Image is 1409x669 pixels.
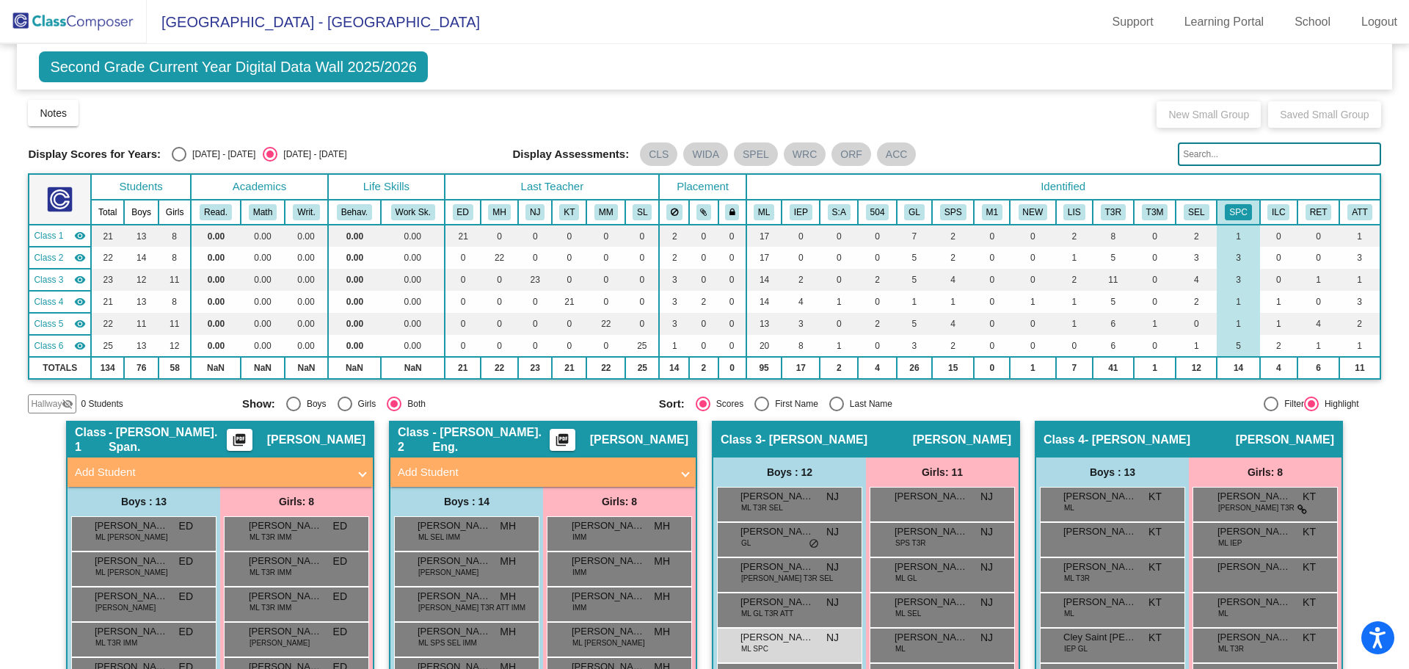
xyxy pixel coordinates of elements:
[285,225,327,247] td: 0.00
[689,269,718,291] td: 0
[932,247,975,269] td: 2
[659,174,746,200] th: Placement
[1297,200,1340,225] th: Retained at some point, or was placed back at time of enrollment
[625,225,659,247] td: 0
[586,200,625,225] th: Melissa McNamara
[689,335,718,357] td: 0
[445,335,481,357] td: 0
[91,174,191,200] th: Students
[1339,313,1380,335] td: 2
[633,204,652,220] button: SL
[553,433,571,453] mat-icon: picture_as_pdf
[586,291,625,313] td: 0
[518,200,552,225] th: Nicole Jenney
[1176,247,1217,269] td: 3
[1217,313,1259,335] td: 1
[445,291,481,313] td: 0
[932,225,975,247] td: 2
[1260,269,1297,291] td: 0
[74,296,86,308] mat-icon: visibility
[1176,225,1217,247] td: 2
[445,174,659,200] th: Last Teacher
[1134,335,1176,357] td: 0
[285,335,327,357] td: 0.00
[1306,204,1332,220] button: RET
[1283,10,1342,34] a: School
[249,204,277,220] button: Math
[897,291,932,313] td: 1
[124,247,159,269] td: 14
[858,247,897,269] td: 0
[481,225,518,247] td: 0
[897,225,932,247] td: 7
[718,247,746,269] td: 0
[552,313,586,335] td: 0
[659,291,689,313] td: 3
[1260,313,1297,335] td: 1
[782,225,820,247] td: 0
[172,147,346,162] mat-radio-group: Select an option
[124,225,159,247] td: 13
[932,313,975,335] td: 4
[550,429,575,451] button: Print Students Details
[285,247,327,269] td: 0.00
[718,291,746,313] td: 0
[68,458,373,487] mat-expansion-panel-header: Add Student
[1217,200,1259,225] th: Receives speech services
[337,204,372,220] button: Behav.
[191,174,327,200] th: Academics
[940,204,966,220] button: SPS
[159,225,191,247] td: 8
[820,225,858,247] td: 0
[1101,204,1126,220] button: T3R
[74,252,86,264] mat-icon: visibility
[974,291,1010,313] td: 0
[746,313,782,335] td: 13
[381,269,445,291] td: 0.00
[552,247,586,269] td: 0
[782,247,820,269] td: 0
[29,269,91,291] td: Nicole Jenney - Jenney
[34,273,63,286] span: Class 3
[285,313,327,335] td: 0.00
[1176,313,1217,335] td: 0
[1217,269,1259,291] td: 3
[1056,200,1093,225] th: Student has limited or interrupted schooling - former newcomer
[1134,291,1176,313] td: 0
[124,335,159,357] td: 13
[159,200,191,225] th: Girls
[659,335,689,357] td: 1
[586,335,625,357] td: 0
[640,142,677,166] mat-chip: CLS
[932,269,975,291] td: 4
[328,269,382,291] td: 0.00
[124,291,159,313] td: 13
[718,335,746,357] td: 0
[1010,247,1055,269] td: 0
[1260,291,1297,313] td: 1
[625,291,659,313] td: 0
[75,464,348,481] mat-panel-title: Add Student
[159,269,191,291] td: 11
[974,269,1010,291] td: 0
[974,200,1010,225] th: ML - Monitor Year 1
[1260,247,1297,269] td: 0
[1134,247,1176,269] td: 0
[91,269,124,291] td: 23
[518,269,552,291] td: 23
[1176,291,1217,313] td: 2
[518,335,552,357] td: 0
[1056,269,1093,291] td: 2
[586,247,625,269] td: 0
[718,313,746,335] td: 0
[1019,204,1048,220] button: NEW
[784,142,826,166] mat-chip: WRC
[932,200,975,225] th: SPST
[594,204,618,220] button: MM
[1260,225,1297,247] td: 0
[1063,204,1085,220] button: LIS
[1173,10,1276,34] a: Learning Portal
[1010,313,1055,335] td: 0
[285,269,327,291] td: 0.00
[625,313,659,335] td: 0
